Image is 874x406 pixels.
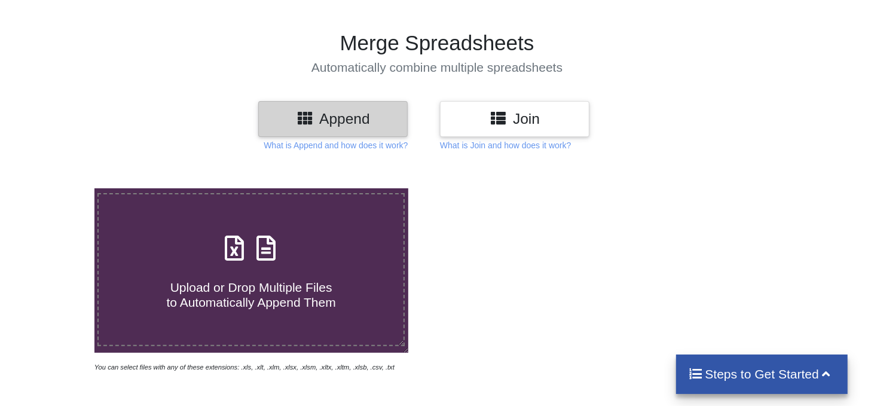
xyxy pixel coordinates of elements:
span: Upload or Drop Multiple Files to Automatically Append Them [167,280,336,309]
p: What is Append and how does it work? [264,139,408,151]
h3: Append [267,110,399,127]
p: What is Join and how does it work? [440,139,571,151]
h3: Join [449,110,580,127]
i: You can select files with any of these extensions: .xls, .xlt, .xlm, .xlsx, .xlsm, .xltx, .xltm, ... [94,364,395,371]
h4: Steps to Get Started [688,367,836,381]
